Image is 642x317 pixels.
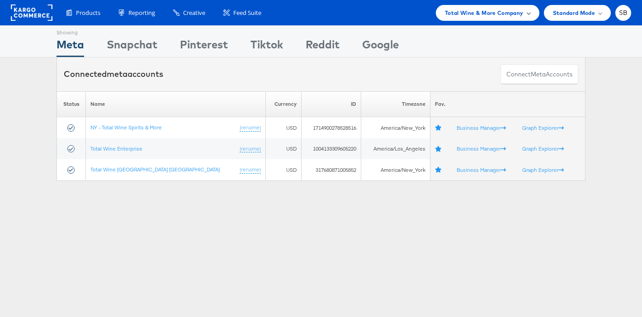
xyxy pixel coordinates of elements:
th: Name [86,91,266,117]
td: USD [266,117,302,138]
div: Showing [57,26,84,37]
td: America/Los_Angeles [361,138,430,160]
span: meta [531,70,546,79]
div: Connected accounts [64,68,163,80]
span: Products [76,9,100,17]
a: Total Wine Enterprise [90,145,142,152]
button: ConnectmetaAccounts [500,64,578,85]
td: America/New_York [361,159,430,180]
a: (rename) [240,124,261,132]
td: 317680871005852 [302,159,361,180]
span: Standard Mode [553,8,595,18]
span: meta [107,69,127,79]
div: Google [362,37,399,57]
th: Status [57,91,86,117]
th: Currency [266,91,302,117]
a: Total Wine [GEOGRAPHIC_DATA] [GEOGRAPHIC_DATA] [90,166,220,173]
span: Creative [183,9,205,17]
td: USD [266,138,302,160]
a: Business Manager [457,124,506,131]
a: (rename) [240,145,261,153]
div: Reddit [306,37,340,57]
a: Graph Explorer [522,166,564,173]
th: ID [302,91,361,117]
td: America/New_York [361,117,430,138]
a: Business Manager [457,166,506,173]
td: 1004133309605220 [302,138,361,160]
td: USD [266,159,302,180]
a: (rename) [240,166,261,174]
div: Meta [57,37,84,57]
div: Snapchat [107,37,157,57]
th: Timezone [361,91,430,117]
td: 1714900278528516 [302,117,361,138]
span: Feed Suite [233,9,261,17]
span: SB [619,10,628,16]
div: Tiktok [250,37,283,57]
span: Total Wine & More Company [445,8,524,18]
a: NY - Total Wine Spirits & More [90,124,162,131]
a: Business Manager [457,145,506,152]
span: Reporting [128,9,155,17]
a: Graph Explorer [522,145,564,152]
div: Pinterest [180,37,228,57]
a: Graph Explorer [522,124,564,131]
